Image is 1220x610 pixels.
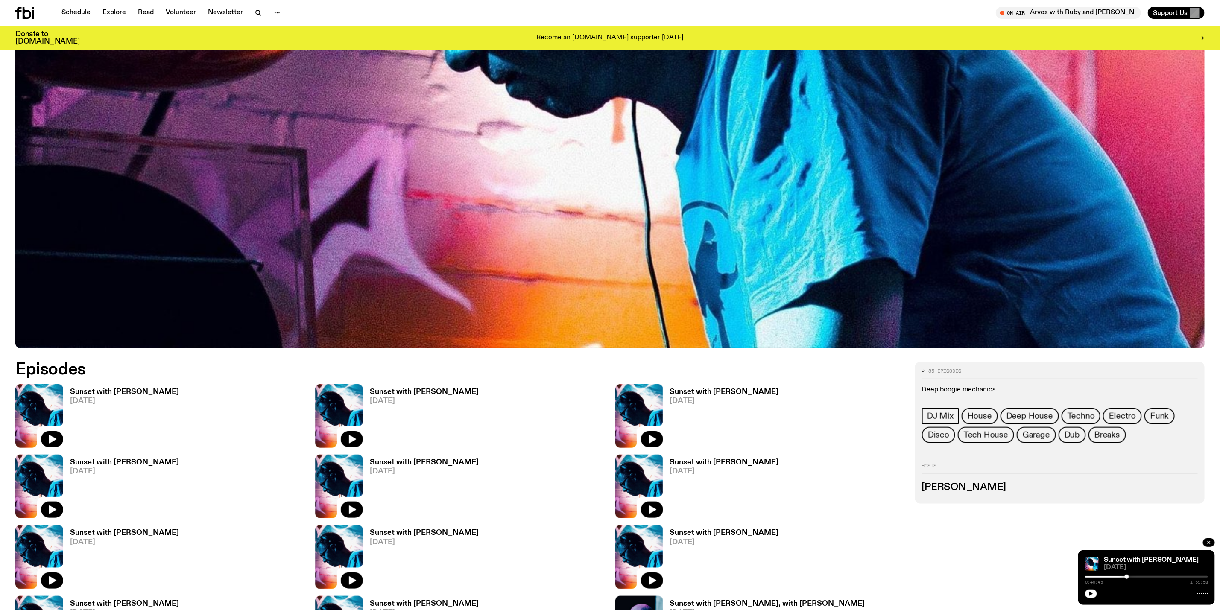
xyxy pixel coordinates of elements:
[928,430,949,440] span: Disco
[15,384,63,448] img: Simon Caldwell stands side on, looking downwards. He has headphones on. Behind him is a brightly ...
[1005,9,1137,16] span: Tune in live
[315,525,363,589] img: Simon Caldwell stands side on, looking downwards. He has headphones on. Behind him is a brightly ...
[1103,408,1142,424] a: Electro
[315,455,363,518] img: Simon Caldwell stands side on, looking downwards. He has headphones on. Behind him is a brightly ...
[670,397,779,405] span: [DATE]
[70,539,179,546] span: [DATE]
[922,483,1198,492] h3: [PERSON_NAME]
[1023,430,1050,440] span: Garage
[1104,564,1208,571] span: [DATE]
[615,525,663,589] img: Simon Caldwell stands side on, looking downwards. He has headphones on. Behind him is a brightly ...
[670,539,779,546] span: [DATE]
[1085,580,1103,584] span: 0:40:45
[1085,557,1099,571] img: Simon Caldwell stands side on, looking downwards. He has headphones on. Behind him is a brightly ...
[363,529,479,589] a: Sunset with [PERSON_NAME][DATE]
[70,600,179,607] h3: Sunset with [PERSON_NAME]
[670,529,779,537] h3: Sunset with [PERSON_NAME]
[370,459,479,466] h3: Sunset with [PERSON_NAME]
[1109,412,1136,421] span: Electro
[922,386,1198,394] p: Deep boogie mechanics.
[670,459,779,466] h3: Sunset with [PERSON_NAME]
[370,468,479,475] span: [DATE]
[15,455,63,518] img: Simon Caldwell stands side on, looking downwards. He has headphones on. Behind him is a brightly ...
[968,412,992,421] span: House
[70,459,179,466] h3: Sunset with [PERSON_NAME]
[922,408,959,424] a: DJ Mix
[996,7,1141,19] button: On AirArvos with Ruby and [PERSON_NAME]
[615,455,663,518] img: Simon Caldwell stands side on, looking downwards. He has headphones on. Behind him is a brightly ...
[15,31,80,45] h3: Donate to [DOMAIN_NAME]
[15,362,805,377] h2: Episodes
[670,388,779,396] h3: Sunset with [PERSON_NAME]
[663,388,779,448] a: Sunset with [PERSON_NAME][DATE]
[70,397,179,405] span: [DATE]
[670,468,779,475] span: [DATE]
[370,600,479,607] h3: Sunset with [PERSON_NAME]
[1065,430,1080,440] span: Dub
[133,7,159,19] a: Read
[363,459,479,518] a: Sunset with [PERSON_NAME][DATE]
[1190,580,1208,584] span: 1:59:58
[1148,7,1205,19] button: Support Us
[922,427,955,443] a: Disco
[1094,430,1120,440] span: Breaks
[1059,427,1086,443] a: Dub
[663,529,779,589] a: Sunset with [PERSON_NAME][DATE]
[363,388,479,448] a: Sunset with [PERSON_NAME][DATE]
[1062,408,1101,424] a: Techno
[70,468,179,475] span: [DATE]
[70,388,179,396] h3: Sunset with [PERSON_NAME]
[370,539,479,546] span: [DATE]
[161,7,201,19] a: Volunteer
[615,384,663,448] img: Simon Caldwell stands side on, looking downwards. He has headphones on. Behind him is a brightly ...
[63,459,179,518] a: Sunset with [PERSON_NAME][DATE]
[15,525,63,589] img: Simon Caldwell stands side on, looking downwards. He has headphones on. Behind him is a brightly ...
[97,7,131,19] a: Explore
[63,529,179,589] a: Sunset with [PERSON_NAME][DATE]
[70,529,179,537] h3: Sunset with [PERSON_NAME]
[537,34,684,42] p: Become an [DOMAIN_NAME] supporter [DATE]
[922,464,1198,474] h2: Hosts
[1068,412,1095,421] span: Techno
[56,7,96,19] a: Schedule
[958,427,1014,443] a: Tech House
[1088,427,1126,443] a: Breaks
[1017,427,1056,443] a: Garage
[663,459,779,518] a: Sunset with [PERSON_NAME][DATE]
[370,529,479,537] h3: Sunset with [PERSON_NAME]
[927,412,954,421] span: DJ Mix
[962,408,998,424] a: House
[1144,408,1175,424] a: Funk
[370,388,479,396] h3: Sunset with [PERSON_NAME]
[1001,408,1059,424] a: Deep House
[1006,412,1053,421] span: Deep House
[1104,557,1199,563] a: Sunset with [PERSON_NAME]
[1153,9,1188,17] span: Support Us
[203,7,248,19] a: Newsletter
[670,600,865,607] h3: Sunset with [PERSON_NAME], with [PERSON_NAME]
[964,430,1008,440] span: Tech House
[929,369,962,374] span: 85 episodes
[1150,412,1169,421] span: Funk
[370,397,479,405] span: [DATE]
[63,388,179,448] a: Sunset with [PERSON_NAME][DATE]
